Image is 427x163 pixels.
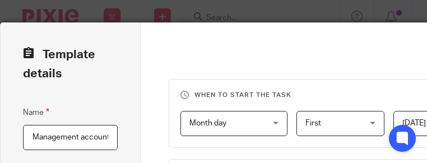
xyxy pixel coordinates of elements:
span: [DATE] [402,119,426,127]
h2: Template details [23,45,118,83]
span: First [305,119,321,127]
span: Month day [189,119,226,127]
label: Name [23,106,49,119]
